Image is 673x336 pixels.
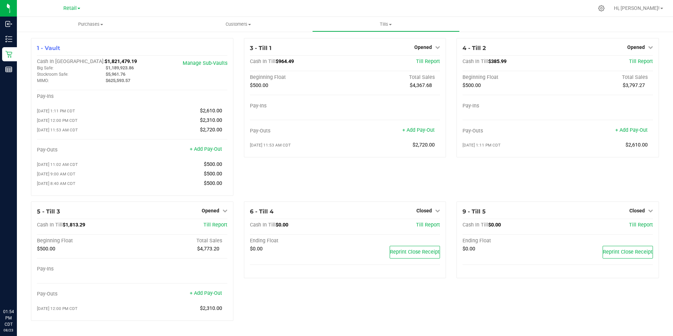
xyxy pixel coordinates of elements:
[200,108,222,114] span: $2,610.00
[37,222,63,228] span: Cash In Till
[37,291,132,297] div: Pay-Outs
[463,82,481,88] span: $500.00
[37,93,132,100] div: Pay-Ins
[17,17,164,32] a: Purchases
[250,58,276,64] span: Cash In Till
[204,161,222,167] span: $500.00
[250,208,273,215] span: 6 - Till 4
[37,78,49,83] span: MIMO:
[37,147,132,153] div: Pay-Outs
[558,74,653,81] div: Total Sales
[165,21,312,27] span: Customers
[3,328,14,333] p: 08/23
[37,238,132,244] div: Beginning Float
[463,45,486,51] span: 4 - Till 2
[7,280,28,301] iframe: Resource center
[5,51,12,58] inline-svg: Retail
[200,127,222,133] span: $2,720.00
[37,208,60,215] span: 5 - Till 3
[312,17,460,32] a: Tills
[37,246,55,252] span: $500.00
[63,222,85,228] span: $1,813.29
[597,5,606,12] div: Manage settings
[629,208,645,213] span: Closed
[614,5,660,11] span: Hi, [PERSON_NAME]!
[313,21,459,27] span: Tills
[250,238,345,244] div: Ending Float
[390,249,440,255] span: Reprint Close Receipt
[106,65,134,70] span: $1,189,923.86
[106,78,130,83] span: $625,593.57
[416,58,440,64] a: Till Report
[250,246,263,252] span: $0.00
[200,305,222,311] span: $2,310.00
[627,44,645,50] span: Opened
[190,290,222,296] a: + Add Pay-Out
[463,74,558,81] div: Beginning Float
[5,66,12,73] inline-svg: Reports
[250,143,291,148] span: [DATE] 11:53 AM CDT
[37,72,68,77] span: Stockroom Safe:
[203,222,227,228] a: Till Report
[463,143,501,148] span: [DATE] 1:11 PM CDT
[37,127,78,132] span: [DATE] 11:53 AM CDT
[250,222,276,228] span: Cash In Till
[410,82,432,88] span: $4,367.68
[402,127,435,133] a: + Add Pay-Out
[183,60,227,66] a: Manage Sub-Vaults
[37,172,75,176] span: [DATE] 9:00 AM CDT
[390,246,440,259] button: Reprint Close Receipt
[413,142,435,148] span: $2,720.00
[250,103,345,109] div: Pay-Ins
[132,238,227,244] div: Total Sales
[202,208,219,213] span: Opened
[463,103,558,109] div: Pay-Ins
[345,74,440,81] div: Total Sales
[629,222,653,228] a: Till Report
[463,58,488,64] span: Cash In Till
[488,58,507,64] span: $385.99
[37,58,105,64] span: Cash In [GEOGRAPHIC_DATA]:
[414,44,432,50] span: Opened
[276,222,288,228] span: $0.00
[204,171,222,177] span: $500.00
[463,246,475,252] span: $0.00
[37,306,77,311] span: [DATE] 12:00 PM CDT
[250,128,345,134] div: Pay-Outs
[105,58,137,64] span: $1,821,479.19
[37,66,54,70] span: Big Safe:
[463,222,488,228] span: Cash In Till
[615,127,648,133] a: + Add Pay-Out
[200,117,222,123] span: $2,310.00
[603,249,653,255] span: Reprint Close Receipt
[21,279,29,287] iframe: Resource center unread badge
[416,208,432,213] span: Closed
[623,82,645,88] span: $3,797.27
[276,58,294,64] span: $964.49
[629,58,653,64] a: Till Report
[204,180,222,186] span: $500.00
[463,208,486,215] span: 9 - Till 5
[416,222,440,228] a: Till Report
[37,162,78,167] span: [DATE] 11:02 AM CDT
[250,82,268,88] span: $500.00
[3,309,14,328] p: 01:54 PM CDT
[37,118,77,123] span: [DATE] 12:00 PM CDT
[5,20,12,27] inline-svg: Inbound
[106,71,125,77] span: $5,961.76
[197,246,219,252] span: $4,773.20
[37,45,60,51] span: 1 - Vault
[625,142,648,148] span: $2,610.00
[488,222,501,228] span: $0.00
[463,238,558,244] div: Ending Float
[164,17,312,32] a: Customers
[37,266,132,272] div: Pay-Ins
[250,74,345,81] div: Beginning Float
[250,45,271,51] span: 3 - Till 1
[37,108,75,113] span: [DATE] 1:11 PM CDT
